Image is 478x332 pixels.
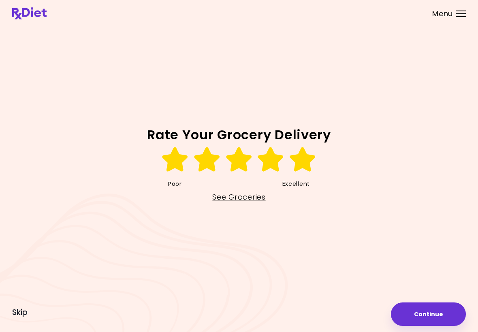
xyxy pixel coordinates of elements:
[391,302,466,326] button: Continue
[12,128,466,141] h2: Rate Your Grocery Delivery
[168,178,182,191] span: Poor
[432,10,453,17] span: Menu
[212,191,265,204] a: See Groceries
[12,7,47,19] img: RxDiet
[12,308,28,317] button: Skip
[282,178,310,191] span: Excellent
